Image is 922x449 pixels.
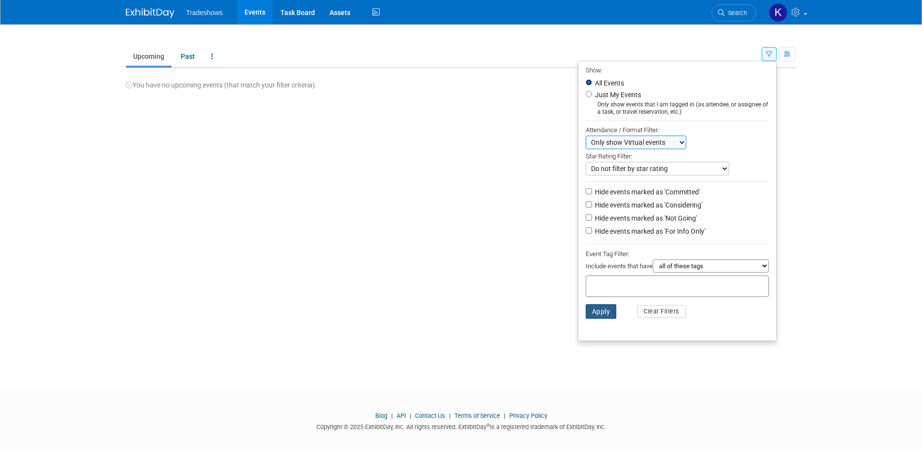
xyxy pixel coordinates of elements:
button: Apply [586,304,617,319]
button: Clear Filters [637,305,686,318]
span: | [407,412,414,419]
span: Tradeshows [186,9,223,17]
a: Blog [375,412,387,419]
a: Terms of Service [454,412,500,419]
label: Hide events marked as 'For Info Only' [593,226,705,236]
a: Privacy Policy [509,412,547,419]
a: Search [712,4,756,21]
span: | [502,412,508,419]
div: Attendance / Format Filter: [586,124,769,136]
label: All Events [593,80,624,86]
sup: ® [487,423,490,428]
img: Kathyuska Thirwall [769,3,787,22]
a: Upcoming [126,47,172,66]
span: | [447,412,453,419]
div: Include events that have [586,259,769,276]
a: Past [174,47,202,66]
span: Search [725,9,747,17]
label: Hide events marked as 'Not Going' [593,213,697,223]
div: Star Rating Filter: [586,149,769,162]
a: Contact Us [415,412,445,419]
a: API [397,412,406,419]
div: Only show events that I am tagged in (as attendee, or assignee of a task, or travel reservation, ... [586,101,769,116]
label: Just My Events [593,90,641,100]
label: Hide events marked as 'Considering' [593,200,702,210]
span: You have no upcoming events (that match your filter criteria). [126,81,317,89]
div: Show: [586,64,769,76]
img: ExhibitDay [126,8,174,18]
div: Event Tag Filter: [586,248,769,259]
span: | [389,412,395,419]
label: Hide events marked as 'Committed' [593,187,700,197]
